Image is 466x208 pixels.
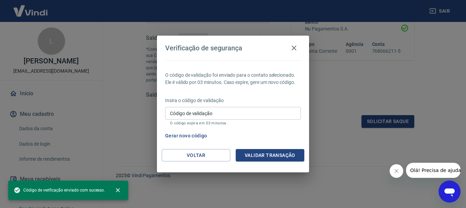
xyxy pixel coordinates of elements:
[165,97,301,104] p: Insira o código de validação
[170,121,296,125] p: O código expira em 03 minutos.
[439,181,461,203] iframe: Botão para abrir a janela de mensagens
[162,130,210,142] button: Gerar novo código
[14,187,105,194] span: Código de verificação enviado com sucesso.
[165,72,301,86] p: O código de validação foi enviado para o contato selecionado. Ele é válido por 03 minutos. Caso e...
[390,164,403,178] iframe: Fechar mensagem
[406,163,461,178] iframe: Mensagem da empresa
[110,183,125,198] button: close
[162,149,230,162] button: Voltar
[4,5,58,10] span: Olá! Precisa de ajuda?
[165,44,242,52] h4: Verificação de segurança
[236,149,304,162] button: Validar transação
